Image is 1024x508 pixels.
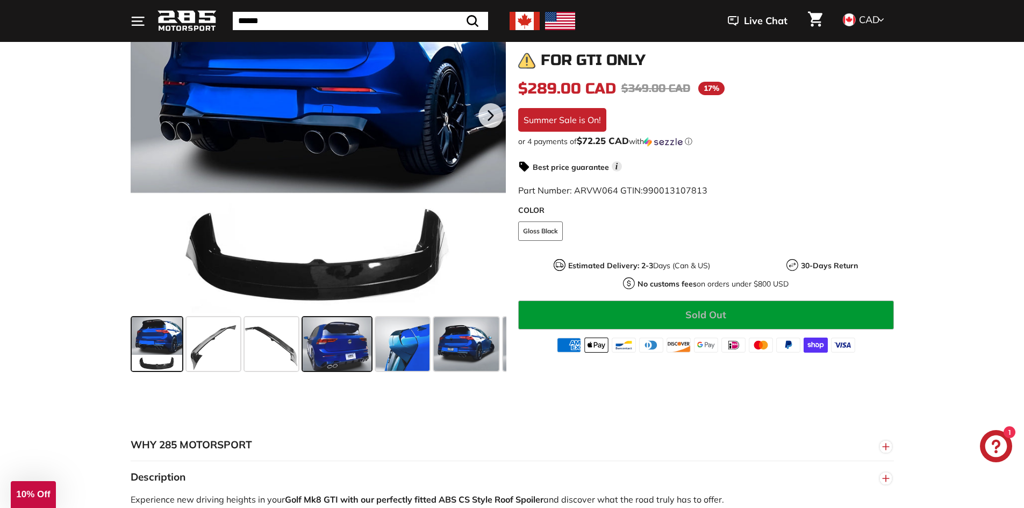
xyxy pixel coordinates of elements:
[638,278,789,290] p: on orders under $800 USD
[977,430,1015,465] inbox-online-store-chat: Shopify online store chat
[831,338,855,353] img: visa
[804,338,828,353] img: shopify_pay
[801,3,829,39] a: Cart
[518,11,894,44] h1: CS Style Roof Spoiler - [DATE]-[DATE] Golf Mk8 GTI
[694,338,718,353] img: google_pay
[744,14,787,28] span: Live Chat
[11,481,56,508] div: 10% Off
[639,338,663,353] img: diners_club
[801,261,858,270] strong: 30-Days Return
[644,137,683,147] img: Sezzle
[621,82,690,95] span: $349.00 CAD
[233,12,488,30] input: Search
[612,161,622,171] span: i
[16,489,50,499] span: 10% Off
[285,494,543,505] strong: Golf Mk8 GTI with our perfectly fitted ABS CS Style Roof Spoiler
[612,338,636,353] img: bancontact
[638,279,697,289] strong: No customs fees
[518,300,894,330] button: Sold Out
[518,108,606,132] div: Summer Sale is On!
[698,82,725,95] span: 17%
[568,260,710,271] p: Days (Can & US)
[157,9,217,34] img: Logo_285_Motorsport_areodynamics_components
[131,461,894,493] button: Description
[518,52,535,69] img: warning.png
[643,185,707,196] span: 990013107813
[568,261,653,270] strong: Estimated Delivery: 2-3
[584,338,608,353] img: apple_pay
[685,309,726,321] span: Sold Out
[859,13,879,26] span: CAD
[541,52,646,69] h3: For GTI only
[714,8,801,34] button: Live Chat
[577,135,629,146] span: $72.25 CAD
[518,136,894,147] div: or 4 payments of$72.25 CADwithSezzle Click to learn more about Sezzle
[518,136,894,147] div: or 4 payments of with
[518,205,894,216] label: COLOR
[518,185,707,196] span: Part Number: ARVW064 GTIN:
[131,429,894,461] button: WHY 285 MOTORSPORT
[776,338,800,353] img: paypal
[721,338,746,353] img: ideal
[518,80,616,98] span: $289.00 CAD
[749,338,773,353] img: master
[533,162,609,172] strong: Best price guarantee
[557,338,581,353] img: american_express
[667,338,691,353] img: discover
